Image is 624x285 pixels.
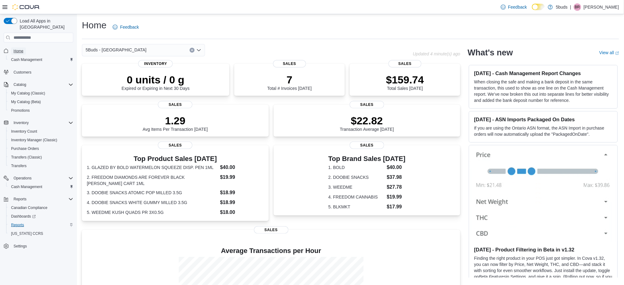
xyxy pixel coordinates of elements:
h2: What's new [468,48,513,58]
a: Dashboards [9,213,38,220]
span: Transfers [9,162,73,170]
div: Avg Items Per Transaction [DATE] [143,114,208,132]
span: 5Buds - [GEOGRAPHIC_DATA] [86,46,147,54]
dd: $17.99 [387,203,406,211]
a: Cash Management [9,56,45,63]
button: Operations [11,175,34,182]
dd: $19.99 [220,174,264,181]
span: Inventory Count [11,129,37,134]
em: Beta Features [479,274,506,279]
button: Inventory [11,119,31,126]
nav: Complex example [4,44,73,267]
span: Cash Management [9,183,73,191]
button: Catalog [1,80,76,89]
span: [US_STATE] CCRS [11,231,43,236]
div: Transaction Average [DATE] [340,114,394,132]
span: Customers [11,68,73,76]
p: 7 [267,74,312,86]
div: Briannen Rubin [574,3,581,11]
span: Cash Management [11,184,42,189]
img: Cova [12,4,40,10]
a: Canadian Compliance [9,204,50,211]
span: Purchase Orders [11,146,39,151]
dt: 4. FREEDOM CANNABIS [328,194,384,200]
dt: 3. DOOBIE SNACKS ATOMIC POP MILLED 3.5G [87,190,218,196]
span: Cash Management [9,56,73,63]
span: Home [11,47,73,54]
span: Sales [350,101,384,108]
button: Reports [6,221,76,229]
button: Promotions [6,106,76,115]
h1: Home [82,19,107,31]
span: Promotions [11,108,30,113]
p: Updated 4 minute(s) ago [413,51,460,56]
button: Open list of options [196,48,201,53]
a: Dashboards [6,212,76,221]
dd: $37.98 [387,174,406,181]
dt: 4. DOOBIE SNACKS WHITE GUMMY MILLED 3.5G [87,199,218,206]
span: Inventory Manager (Classic) [9,136,73,144]
a: Inventory Manager (Classic) [9,136,60,144]
span: BR [575,3,580,11]
span: Promotions [9,107,73,114]
div: Expired or Expiring in Next 30 Days [122,74,190,91]
span: Feedback [508,4,527,10]
button: Inventory [1,118,76,127]
span: My Catalog (Beta) [11,99,41,104]
p: 5buds [556,3,568,11]
span: Sales [158,101,192,108]
button: Inventory Count [6,127,76,136]
h3: Top Product Sales [DATE] [87,155,264,163]
p: If you are using the Ontario ASN format, the ASN Import in purchase orders will now automatically... [474,125,613,137]
span: Sales [158,142,192,149]
span: Customers [14,70,31,75]
button: Clear input [190,48,195,53]
span: Reports [14,197,26,202]
dt: 1. GLAZED BY BOLD WATERMELON SQUEEZE DISP. PEN 1ML [87,164,218,171]
span: Operations [11,175,73,182]
p: When closing the safe and making a bank deposit in the same transaction, this used to show as one... [474,79,613,103]
span: Home [14,49,23,54]
span: Cash Management [11,57,42,62]
a: Feedback [498,1,529,13]
p: $159.74 [386,74,424,86]
span: My Catalog (Classic) [9,90,73,97]
span: Reports [11,223,24,227]
span: Transfers (Classic) [9,154,73,161]
dd: $18.99 [220,189,264,196]
dd: $18.99 [220,199,264,206]
a: View allExternal link [599,50,619,55]
a: Inventory Count [9,128,40,135]
dt: 3. WEEDME [328,184,384,190]
span: Inventory [138,60,173,67]
span: Load All Apps in [GEOGRAPHIC_DATA] [17,18,73,30]
span: My Catalog (Classic) [11,91,45,96]
span: Sales [388,60,422,67]
span: Canadian Compliance [9,204,73,211]
div: Total # Invoices [DATE] [267,74,312,91]
span: My Catalog (Beta) [9,98,73,106]
span: Reports [9,221,73,229]
span: Dashboards [9,213,73,220]
p: | [570,3,571,11]
button: Home [1,46,76,55]
button: Transfers [6,162,76,170]
h3: Top Brand Sales [DATE] [328,155,406,163]
button: Canadian Compliance [6,203,76,212]
dt: 5. BLKMKT [328,204,384,210]
span: Inventory Manager (Classic) [11,138,57,142]
button: Reports [11,195,29,203]
button: Purchase Orders [6,144,76,153]
span: Settings [14,244,27,249]
h3: [DATE] - ASN Imports Packaged On Dates [474,116,613,122]
dd: $27.78 [387,183,406,191]
button: Transfers (Classic) [6,153,76,162]
a: Promotions [9,107,32,114]
dd: $40.00 [220,164,264,171]
p: 1.29 [143,114,208,127]
span: Inventory [11,119,73,126]
h3: [DATE] - Cash Management Report Changes [474,70,613,76]
button: Customers [1,68,76,77]
span: Operations [14,176,32,181]
dt: 2. FREEDOM DIAMONDS ARE FOREVER BLACK [PERSON_NAME] CART 1ML [87,174,218,187]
